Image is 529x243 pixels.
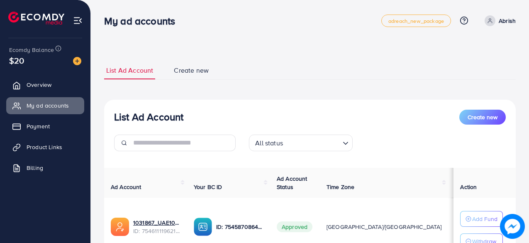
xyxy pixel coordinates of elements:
[499,16,516,26] p: Abrish
[327,183,354,191] span: Time Zone
[133,227,180,235] span: ID: 7546111196215164946
[6,76,84,93] a: Overview
[133,218,180,236] div: <span class='underline'>1031867_UAE10kkk_1756966048687</span></br>7546111196215164946
[502,216,523,237] img: image
[388,18,444,24] span: adreach_new_package
[133,218,180,227] a: 1031867_UAE10kkk_1756966048687
[254,137,285,149] span: All status
[27,143,62,151] span: Product Links
[6,118,84,135] a: Payment
[8,12,64,25] img: logo
[114,111,183,123] h3: List Ad Account
[381,15,451,27] a: adreach_new_package
[194,183,222,191] span: Your BC ID
[249,135,353,151] div: Search for option
[460,183,477,191] span: Action
[27,81,51,89] span: Overview
[73,16,83,25] img: menu
[285,135,339,149] input: Search for option
[472,214,497,224] p: Add Fund
[27,122,50,130] span: Payment
[106,66,153,75] span: List Ad Account
[460,211,503,227] button: Add Fund
[277,174,307,191] span: Ad Account Status
[277,221,312,232] span: Approved
[6,160,84,176] a: Billing
[6,139,84,155] a: Product Links
[9,46,54,54] span: Ecomdy Balance
[194,218,212,236] img: ic-ba-acc.ded83a64.svg
[104,15,182,27] h3: My ad accounts
[111,218,129,236] img: ic-ads-acc.e4c84228.svg
[111,183,141,191] span: Ad Account
[174,66,209,75] span: Create new
[468,113,497,121] span: Create new
[216,222,263,232] p: ID: 7545870864840179713
[9,54,24,66] span: $20
[481,15,516,26] a: Abrish
[459,110,506,125] button: Create new
[73,57,81,65] img: image
[27,164,43,172] span: Billing
[6,97,84,114] a: My ad accounts
[327,223,442,231] span: [GEOGRAPHIC_DATA]/[GEOGRAPHIC_DATA]
[27,101,69,110] span: My ad accounts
